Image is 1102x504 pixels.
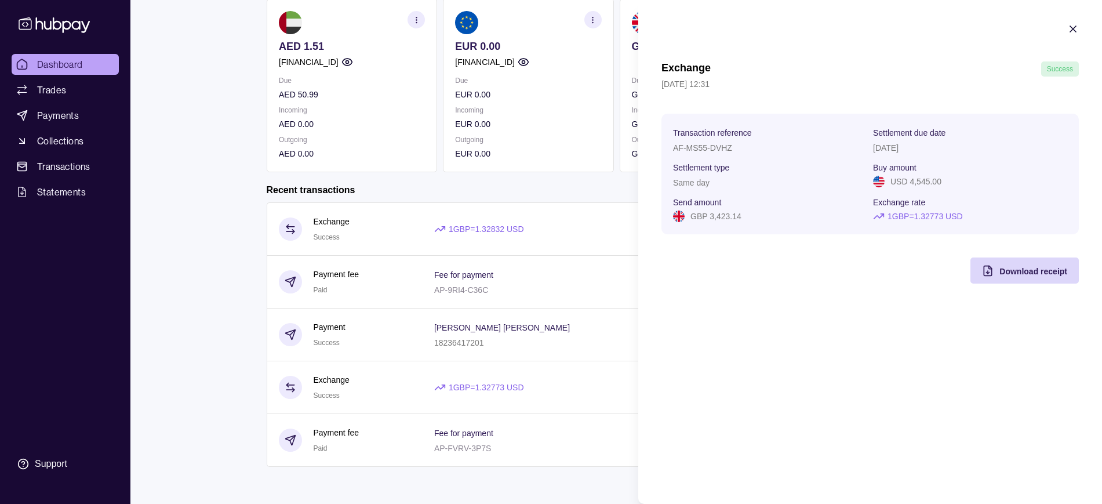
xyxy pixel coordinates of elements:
[673,143,732,153] p: AF-MS55-DVHZ
[873,198,925,207] p: Exchange rate
[1047,65,1073,73] span: Success
[873,176,885,187] img: us
[661,78,1079,90] p: [DATE] 12:31
[673,163,729,172] p: Settlement type
[673,211,685,222] img: gb
[661,61,711,77] h1: Exchange
[673,178,710,187] p: Same day
[873,143,899,153] p: [DATE]
[673,128,752,137] p: Transaction reference
[873,128,945,137] p: Settlement due date
[888,210,963,223] p: 1 GBP = 1.32773 USD
[673,198,721,207] p: Send amount
[970,258,1079,284] button: Download receipt
[999,267,1067,276] span: Download receipt
[690,210,741,223] p: GBP 3,423.14
[890,175,941,188] p: USD 4,545.00
[873,163,916,172] p: Buy amount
